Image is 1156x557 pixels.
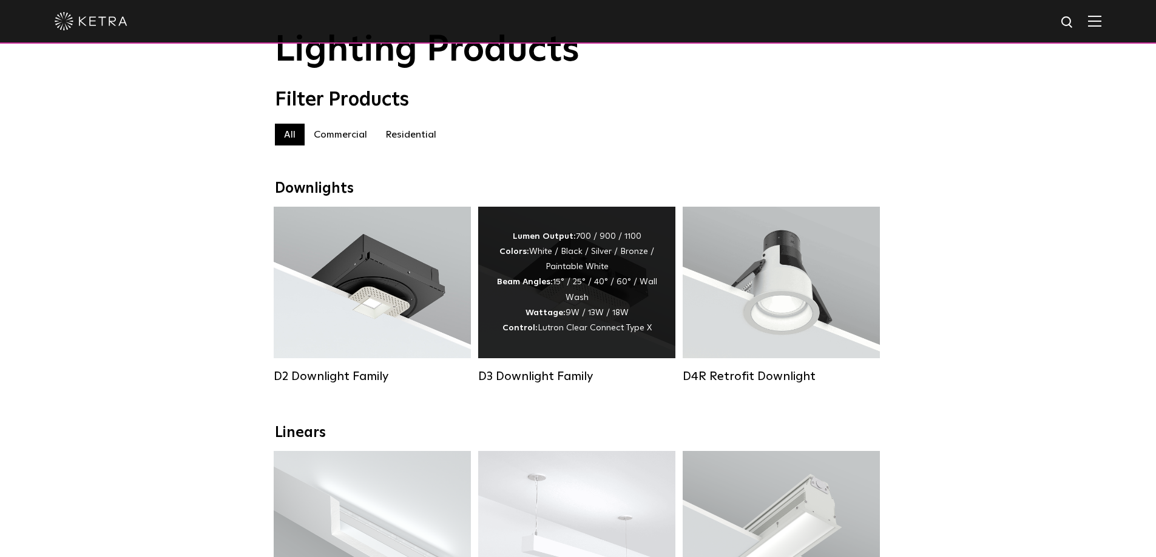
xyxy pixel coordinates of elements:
[275,424,882,442] div: Linears
[275,32,580,68] span: Lighting Products
[275,124,305,145] label: All
[478,207,675,384] a: D3 Downlight Family Lumen Output:700 / 900 / 1100Colors:White / Black / Silver / Bronze / Paintab...
[502,324,538,332] strong: Control:
[275,88,882,112] div: Filter Products
[683,207,880,384] a: D4R Retrofit Downlight Lumen Output:800Colors:White / BlackBeam Angles:15° / 25° / 40° / 60°Watta...
[497,278,553,286] strong: Beam Angles:
[496,229,657,336] div: 700 / 900 / 1100 White / Black / Silver / Bronze / Paintable White 15° / 25° / 40° / 60° / Wall W...
[275,180,882,198] div: Downlights
[478,369,675,384] div: D3 Downlight Family
[55,12,127,30] img: ketra-logo-2019-white
[1060,15,1075,30] img: search icon
[376,124,445,145] label: Residential
[538,324,652,332] span: Lutron Clear Connect Type X
[513,232,576,241] strong: Lumen Output:
[1088,15,1101,27] img: Hamburger%20Nav.svg
[274,369,471,384] div: D2 Downlight Family
[305,124,376,145] label: Commercial
[683,369,880,384] div: D4R Retrofit Downlight
[526,309,566,317] strong: Wattage:
[499,247,529,256] strong: Colors:
[274,207,471,384] a: D2 Downlight Family Lumen Output:1200Colors:White / Black / Gloss Black / Silver / Bronze / Silve...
